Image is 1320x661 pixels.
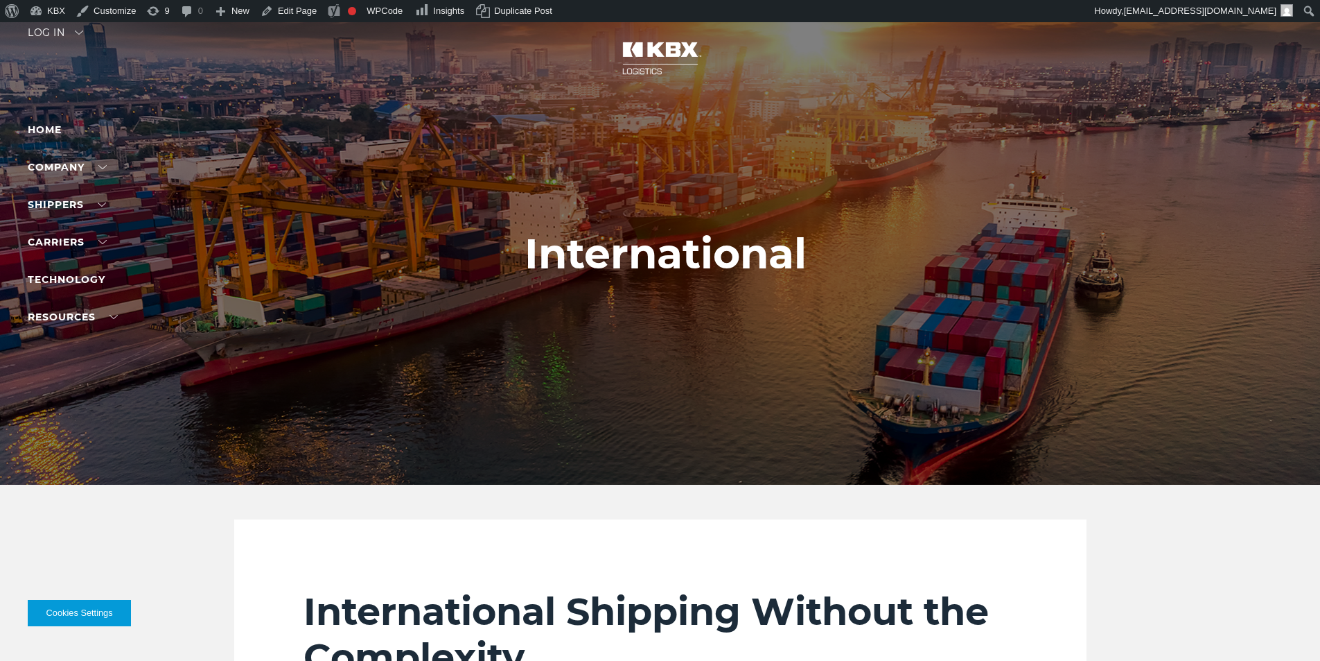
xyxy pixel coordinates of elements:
div: Log in [28,28,83,48]
a: Carriers [28,236,107,248]
h1: International [525,230,807,277]
a: SHIPPERS [28,198,106,211]
a: Technology [28,273,105,286]
a: Company [28,161,107,173]
a: RESOURCES [28,311,118,323]
img: kbx logo [608,28,712,89]
div: Focus keyphrase not set [348,7,356,15]
span: Insights [433,6,464,16]
button: Cookies Settings [28,600,131,626]
span: [EMAIL_ADDRESS][DOMAIN_NAME] [1124,6,1276,16]
a: Home [28,123,62,136]
img: arrow [75,31,83,35]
